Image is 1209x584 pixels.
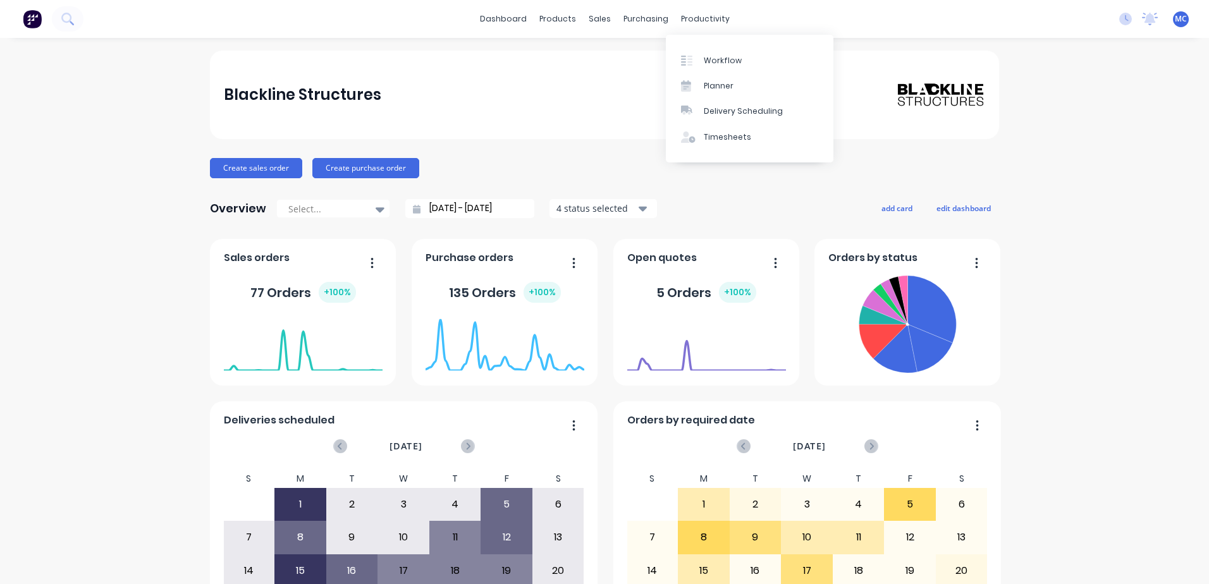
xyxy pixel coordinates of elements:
div: 11 [833,521,884,553]
a: Workflow [666,47,833,73]
img: Factory [23,9,42,28]
button: edit dashboard [928,200,999,216]
div: + 100 % [524,282,561,303]
div: 9 [730,521,781,553]
div: 6 [936,489,987,520]
a: Timesheets [666,125,833,150]
div: 2 [730,489,781,520]
div: 4 [430,489,481,520]
div: Planner [704,80,733,92]
div: 1 [275,489,326,520]
a: dashboard [474,9,533,28]
div: W [377,470,429,488]
div: 6 [533,489,584,520]
div: T [730,470,782,488]
div: Workflow [704,55,742,66]
span: Orders by status [828,250,917,265]
a: Delivery Scheduling [666,99,833,124]
div: 5 Orders [656,282,756,303]
div: 3 [782,489,832,520]
div: 13 [936,521,987,553]
span: Open quotes [627,250,697,265]
div: 4 status selected [556,202,636,215]
div: M [678,470,730,488]
div: 13 [533,521,584,553]
div: 2 [327,489,377,520]
div: productivity [675,9,736,28]
span: Sales orders [224,250,290,265]
div: 7 [224,521,274,553]
div: products [533,9,582,28]
div: 11 [430,521,481,553]
div: 10 [378,521,429,553]
div: 5 [481,489,532,520]
div: S [936,470,988,488]
div: M [274,470,326,488]
div: Timesheets [704,131,751,143]
button: 4 status selected [549,199,657,218]
div: 12 [885,521,935,553]
div: 135 Orders [449,282,561,303]
div: 7 [627,521,678,553]
button: Create purchase order [312,158,419,178]
img: Blackline Structures [897,82,985,107]
div: + 100 % [719,282,756,303]
div: 8 [275,521,326,553]
div: 4 [833,489,884,520]
div: 9 [327,521,377,553]
div: S [223,470,275,488]
div: T [326,470,378,488]
div: 77 Orders [250,282,356,303]
div: S [532,470,584,488]
div: Delivery Scheduling [704,106,783,117]
div: 3 [378,489,429,520]
div: S [627,470,678,488]
div: 10 [782,521,832,553]
div: F [884,470,936,488]
div: 12 [481,521,532,553]
button: Create sales order [210,158,302,178]
div: 8 [678,521,729,553]
div: Blackline Structures [224,82,381,107]
button: add card [873,200,921,216]
a: Planner [666,73,833,99]
div: sales [582,9,617,28]
div: F [481,470,532,488]
div: 5 [885,489,935,520]
div: T [833,470,885,488]
div: T [429,470,481,488]
div: + 100 % [319,282,356,303]
div: 1 [678,489,729,520]
span: [DATE] [793,439,826,453]
span: [DATE] [390,439,422,453]
div: purchasing [617,9,675,28]
span: MC [1175,13,1187,25]
div: Overview [210,196,266,221]
div: W [781,470,833,488]
span: Purchase orders [426,250,513,265]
